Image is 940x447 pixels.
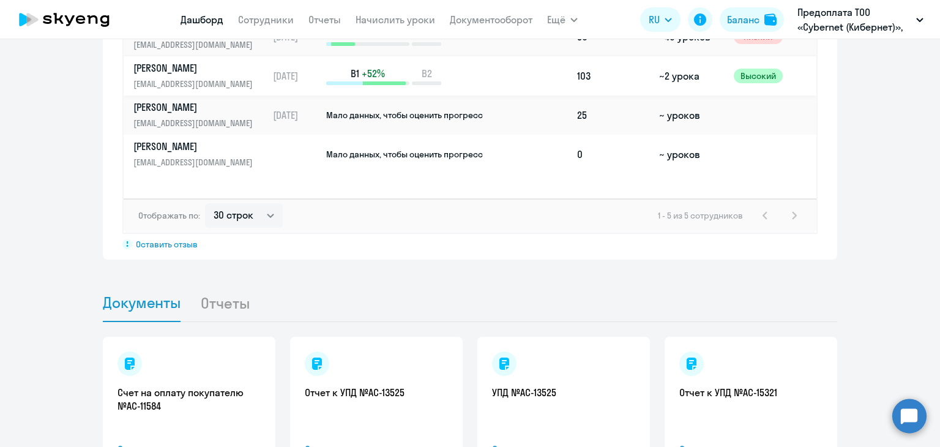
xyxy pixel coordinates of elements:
[654,135,728,174] td: ~ уроков
[181,13,223,26] a: Дашборд
[734,69,783,83] span: Высокий
[547,7,578,32] button: Ещё
[326,149,483,160] span: Мало данных, чтобы оценить прогресс
[133,100,259,114] p: [PERSON_NAME]
[572,96,654,135] td: 25
[133,61,267,91] a: [PERSON_NAME][EMAIL_ADDRESS][DOMAIN_NAME]
[572,135,654,174] td: 0
[356,13,435,26] a: Начислить уроки
[649,12,660,27] span: RU
[268,56,325,96] td: [DATE]
[791,5,930,34] button: Предоплата ТОО «Cybernet (Кибернет)», ТОО «Cybernet ([GEOGRAPHIC_DATA])»
[133,100,267,130] a: [PERSON_NAME][EMAIL_ADDRESS][DOMAIN_NAME]
[654,56,728,96] td: ~2 урока
[658,210,743,221] span: 1 - 5 из 5 сотрудников
[362,67,385,80] span: +52%
[572,56,654,96] td: 103
[305,386,448,399] a: Отчет к УПД №AC-13525
[238,13,294,26] a: Сотрудники
[764,13,777,26] img: balance
[268,96,325,135] td: [DATE]
[133,61,259,75] p: [PERSON_NAME]
[103,293,181,312] span: Документы
[422,67,432,80] span: B2
[450,13,532,26] a: Документооборот
[117,386,261,413] a: Счет на оплату покупателю №AC-11584
[640,7,681,32] button: RU
[351,67,359,80] span: B1
[138,210,200,221] span: Отображать по:
[679,386,822,399] a: Отчет к УПД №AC-15321
[326,110,483,121] span: Мало данных, чтобы оценить прогресс
[654,96,728,135] td: ~ уроков
[133,156,259,169] p: [EMAIL_ADDRESS][DOMAIN_NAME]
[308,13,341,26] a: Отчеты
[720,7,784,32] button: Балансbalance
[797,5,911,34] p: Предоплата ТОО «Cybernet (Кибернет)», ТОО «Cybernet ([GEOGRAPHIC_DATA])»
[133,140,267,169] a: [PERSON_NAME][EMAIL_ADDRESS][DOMAIN_NAME]
[133,140,259,153] p: [PERSON_NAME]
[133,38,259,51] p: [EMAIL_ADDRESS][DOMAIN_NAME]
[103,284,837,322] ul: Tabs
[136,239,198,250] span: Оставить отзыв
[133,77,259,91] p: [EMAIL_ADDRESS][DOMAIN_NAME]
[547,12,565,27] span: Ещё
[492,386,635,399] a: УПД №AC-13525
[727,12,759,27] div: Баланс
[133,116,259,130] p: [EMAIL_ADDRESS][DOMAIN_NAME]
